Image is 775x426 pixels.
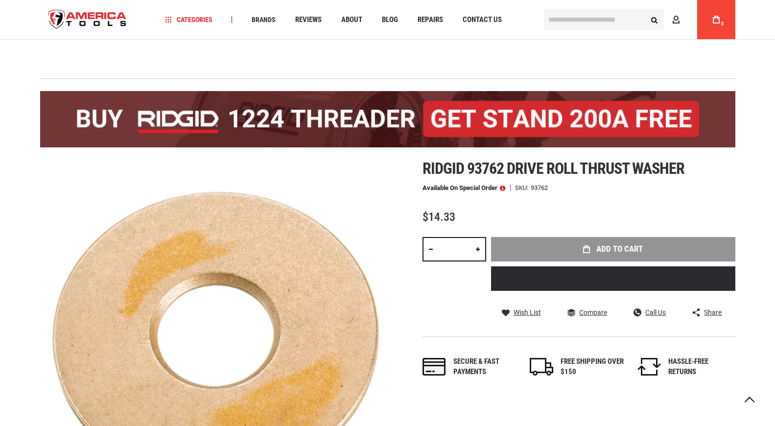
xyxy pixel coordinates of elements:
[515,185,531,191] strong: SKU
[530,358,553,376] img: shipping
[645,309,666,316] span: Call Us
[423,159,684,178] span: Ridgid 93762 drive roll thrust washer
[247,13,280,26] a: Brands
[463,16,502,24] span: Contact Us
[704,309,722,316] span: Share
[40,1,135,38] img: America Tools
[423,210,455,224] span: $14.33
[382,16,398,24] span: Blog
[721,21,724,26] span: 0
[579,309,607,316] span: Compare
[291,13,326,26] a: Reviews
[40,91,735,147] img: BOGO: Buy the RIDGID® 1224 Threader (26092), get the 92467 200A Stand FREE!
[252,16,276,23] span: Brands
[668,356,732,378] div: HASSLE-FREE RETURNS
[161,13,217,26] a: Categories
[337,13,367,26] a: About
[637,358,661,376] img: returns
[295,16,322,24] span: Reviews
[40,1,135,38] a: store logo
[561,356,624,378] div: FREE SHIPPING OVER $150
[418,16,443,24] span: Repairs
[567,308,607,317] a: Compare
[377,13,402,26] a: Blog
[531,185,548,191] div: 93762
[514,309,541,316] span: Wish List
[458,13,506,26] a: Contact Us
[165,16,212,23] span: Categories
[634,308,666,317] a: Call Us
[645,10,664,29] button: Search
[502,308,541,317] a: Wish List
[453,356,517,378] div: Secure & fast payments
[423,185,505,191] p: Available on Special Order
[423,358,446,376] img: payments
[413,13,447,26] a: Repairs
[341,16,362,24] span: About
